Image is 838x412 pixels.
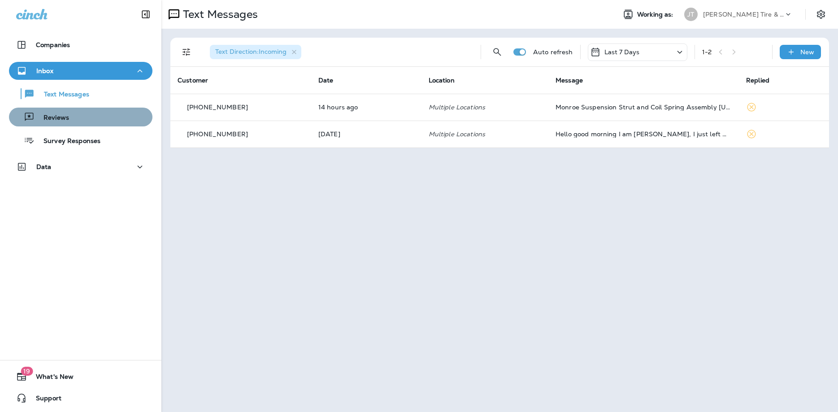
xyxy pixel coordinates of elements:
button: Inbox [9,62,152,80]
p: Last 7 Days [604,48,640,56]
div: Text Direction:Incoming [210,45,301,59]
button: 19What's New [9,368,152,386]
div: JT [684,8,698,21]
p: Multiple Locations [429,130,541,138]
span: Working as: [637,11,675,18]
p: Inbox [36,67,53,74]
span: Replied [746,76,769,84]
div: Hello good morning I am Diana, I just left my 2013 Chevrolet Traverse car for a line-up, please, ... [556,130,732,138]
div: 1 - 2 [702,48,712,56]
p: Data [36,163,52,170]
div: Monroe Suspension Strut and Coil Spring Assembly https://a.co/d/hxx1Xvs [556,104,732,111]
button: Reviews [9,108,152,126]
span: Message [556,76,583,84]
p: Aug 27, 2025 08:18 AM [318,130,414,138]
span: 19 [21,367,33,376]
p: Text Messages [35,91,89,99]
p: [PHONE_NUMBER] [187,104,248,111]
button: Settings [813,6,829,22]
button: Support [9,389,152,407]
p: Sep 1, 2025 07:42 PM [318,104,414,111]
p: Reviews [35,114,69,122]
span: Text Direction : Incoming [215,48,287,56]
span: Customer [178,76,208,84]
button: Text Messages [9,84,152,103]
p: Auto refresh [533,48,573,56]
p: Multiple Locations [429,104,541,111]
button: Search Messages [488,43,506,61]
button: Filters [178,43,195,61]
span: Support [27,395,61,405]
button: Collapse Sidebar [133,5,158,23]
p: Survey Responses [35,137,100,146]
p: Text Messages [179,8,258,21]
span: What's New [27,373,74,384]
button: Survey Responses [9,131,152,150]
span: Location [429,76,455,84]
button: Companies [9,36,152,54]
p: [PERSON_NAME] Tire & Auto [703,11,784,18]
p: New [800,48,814,56]
span: Date [318,76,334,84]
button: Data [9,158,152,176]
p: [PHONE_NUMBER] [187,130,248,138]
p: Companies [36,41,70,48]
